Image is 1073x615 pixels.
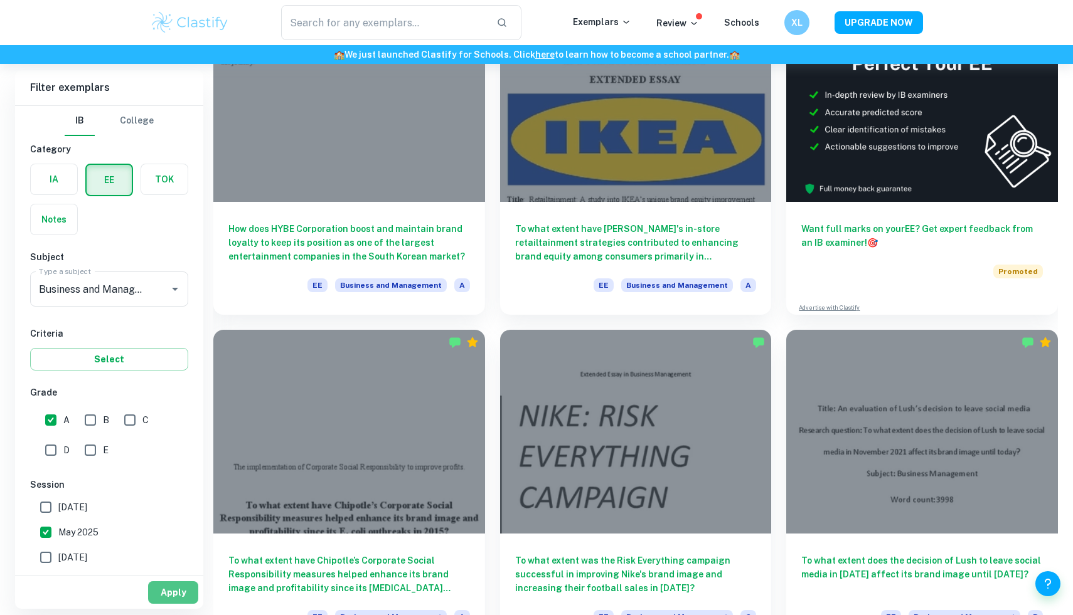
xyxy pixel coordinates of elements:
span: Promoted [993,265,1043,278]
h6: Criteria [30,327,188,340]
span: EE [307,278,328,292]
h6: To what extent was the Risk Everything campaign successful in improving Nike's brand image and in... [515,554,757,595]
a: Schools [724,18,759,28]
span: C [142,413,149,427]
img: Marked [449,336,461,349]
h6: To what extent have [PERSON_NAME]'s in-store retailtainment strategies contributed to enhancing b... [515,222,757,263]
span: EE [594,278,614,292]
span: Business and Management [621,278,733,292]
span: A [63,413,70,427]
span: May 2025 [58,525,99,539]
button: IB [65,106,95,136]
button: Select [30,348,188,371]
span: Business and Management [335,278,447,292]
button: Open [166,280,184,298]
h6: Filter exemplars [15,70,203,105]
div: Premium [466,336,479,349]
button: EE [87,165,132,195]
span: B [103,413,109,427]
h6: How does HYBE Corporation boost and maintain brand loyalty to keep its position as one of the lar... [228,222,470,263]
img: Marked [1022,336,1034,349]
button: UPGRADE NOW [835,11,923,34]
div: Premium [1039,336,1052,349]
h6: Session [30,478,188,491]
a: here [535,50,555,60]
span: 🎯 [867,238,878,248]
p: Exemplars [573,15,631,29]
label: Type a subject [39,266,91,276]
h6: We just launched Clastify for Schools. Click to learn how to become a school partner. [3,48,1070,61]
span: 🏫 [729,50,740,60]
h6: Subject [30,250,188,264]
span: 🏫 [334,50,344,60]
button: TOK [141,164,188,194]
h6: Grade [30,386,188,399]
span: A [454,278,470,292]
span: [DATE] [58,550,87,564]
h6: XL [790,16,804,29]
h6: To what extent does the decision of Lush to leave social media in [DATE] affect its brand image u... [801,554,1043,595]
img: Clastify logo [150,10,230,35]
span: D [63,443,70,457]
span: E [103,443,109,457]
a: Advertise with Clastify [799,303,860,312]
button: IA [31,164,77,194]
span: [DATE] [58,500,87,514]
button: College [120,106,154,136]
button: Help and Feedback [1035,571,1060,596]
button: Notes [31,204,77,234]
h6: To what extent have Chipotle’s Corporate Social Responsibility measures helped enhance its brand ... [228,554,470,595]
button: Apply [148,581,198,604]
button: XL [784,10,809,35]
input: Search for any exemplars... [281,5,486,40]
div: Filter type choice [65,106,154,136]
h6: Category [30,142,188,156]
p: Review [656,16,699,30]
span: A [740,278,756,292]
img: Marked [752,336,765,349]
h6: Want full marks on your EE ? Get expert feedback from an IB examiner! [801,222,1043,250]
